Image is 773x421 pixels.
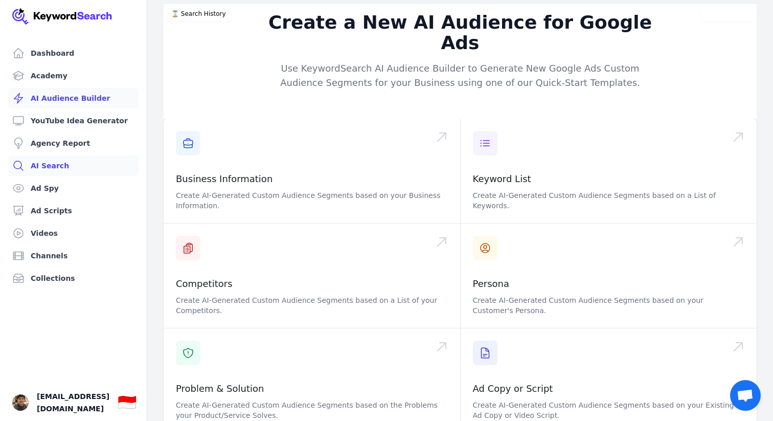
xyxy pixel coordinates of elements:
button: Open user button [12,394,29,411]
a: Competitors [176,278,233,289]
a: Channels [8,246,139,266]
a: Ad Spy [8,178,139,198]
div: 🇮🇩 [118,393,137,412]
h2: Create a New AI Audience for Google Ads [264,12,656,53]
a: Ad Copy or Script [473,383,553,394]
img: Your Company [12,8,112,25]
span: [EMAIL_ADDRESS][DOMAIN_NAME] [37,390,109,415]
a: Videos [8,223,139,243]
p: Use KeywordSearch AI Audience Builder to Generate New Google Ads Custom Audience Segments for you... [264,61,656,90]
a: Persona [473,278,510,289]
a: Keyword List [473,173,531,184]
a: Academy [8,65,139,86]
a: Agency Report [8,133,139,153]
a: AI Search [8,156,139,176]
a: Dashboard [8,43,139,63]
button: Video Tutorial [701,6,755,21]
a: Collections [8,268,139,289]
button: ⌛️ Search History [166,6,232,21]
a: Business Information [176,173,272,184]
a: YouTube Idea Generator [8,110,139,131]
a: Ad Scripts [8,201,139,221]
div: Open chat [730,380,761,411]
a: AI Audience Builder [8,88,139,108]
button: 🇮🇩 [118,392,137,413]
a: Problem & Solution [176,383,264,394]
